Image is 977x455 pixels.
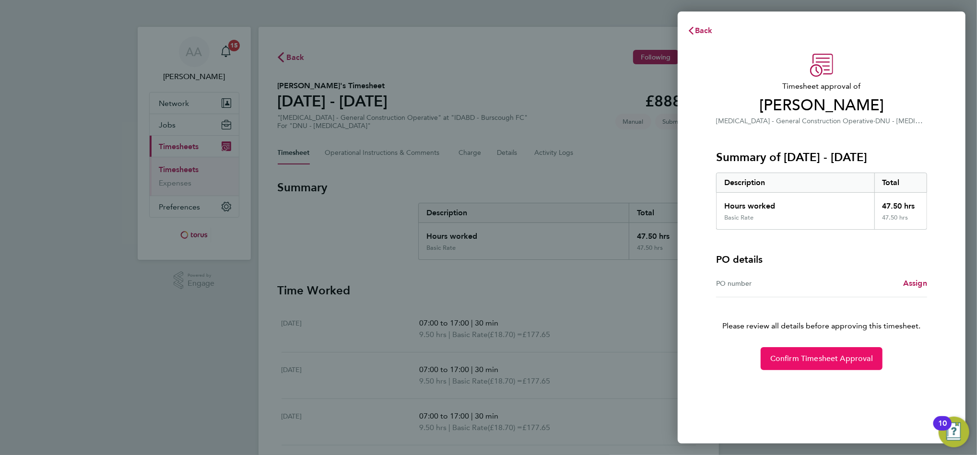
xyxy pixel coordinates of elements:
[939,417,969,447] button: Open Resource Center, 10 new notifications
[903,279,927,288] span: Assign
[874,173,927,192] div: Total
[716,278,822,289] div: PO number
[695,26,713,35] span: Back
[724,214,753,222] div: Basic Rate
[938,423,947,436] div: 10
[903,278,927,289] a: Assign
[716,81,927,92] span: Timesheet approval of
[770,354,873,363] span: Confirm Timesheet Approval
[874,214,927,229] div: 47.50 hrs
[716,150,927,165] h3: Summary of [DATE] - [DATE]
[716,96,927,115] span: [PERSON_NAME]
[873,117,875,125] span: ·
[716,173,927,230] div: Summary of 04 - 10 Aug 2025
[717,173,874,192] div: Description
[705,297,939,332] p: Please review all details before approving this timesheet.
[716,253,763,266] h4: PO details
[761,347,883,370] button: Confirm Timesheet Approval
[875,116,950,125] span: DNU - [MEDICAL_DATA]
[717,193,874,214] div: Hours worked
[716,117,873,125] span: [MEDICAL_DATA] - General Construction Operative
[678,21,722,40] button: Back
[874,193,927,214] div: 47.50 hrs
